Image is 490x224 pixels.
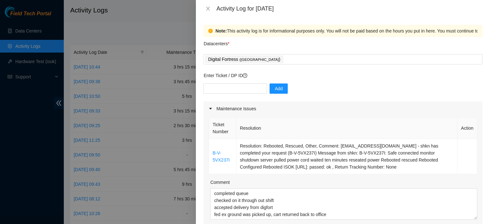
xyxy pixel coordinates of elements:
[236,139,457,174] td: Resolution: Rebooted, Rescued, Other, Comment: [EMAIL_ADDRESS][DOMAIN_NAME] - shkn has completed ...
[457,118,477,139] th: Action
[236,118,457,139] th: Resolution
[208,29,213,33] span: exclamation-circle
[205,6,211,11] span: close
[204,37,229,47] p: Datacenters
[210,179,230,186] label: Comment
[209,107,212,111] span: caret-right
[275,85,283,92] span: Add
[204,6,212,12] button: Close
[270,83,288,94] button: Add
[210,188,477,220] textarea: Comment
[239,58,279,61] span: ( [GEOGRAPHIC_DATA]
[204,72,482,79] p: Enter Ticket / DP ID
[216,5,482,12] div: Activity Log for [DATE]
[204,101,482,116] div: Maintenance Issues
[215,27,227,34] strong: Note:
[212,150,230,163] a: B-V-5VX237I
[243,73,247,78] span: question-circle
[208,56,280,63] p: Digital Fortress )
[209,118,236,139] th: Ticket Number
